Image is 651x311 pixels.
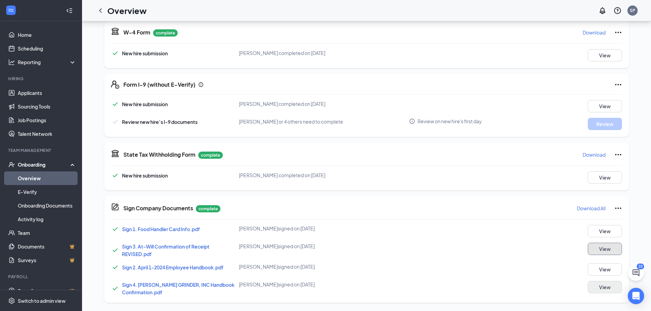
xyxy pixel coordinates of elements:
[111,118,119,126] svg: Checkmark
[588,49,622,61] button: View
[111,81,119,89] svg: FormI9EVerifyIcon
[598,6,607,15] svg: Notifications
[582,149,606,160] button: Download
[614,28,622,37] svg: Ellipses
[111,246,119,254] svg: Checkmark
[588,263,622,275] button: View
[614,204,622,212] svg: Ellipses
[18,113,76,127] a: Job Postings
[239,243,409,250] div: [PERSON_NAME] signed on [DATE]
[8,7,14,14] svg: WorkstreamLogo
[18,185,76,199] a: E-Verify
[18,59,77,66] div: Reporting
[18,253,76,267] a: SurveysCrown
[18,199,76,212] a: Onboarding Documents
[577,205,606,212] p: Download All
[18,212,76,226] a: Activity log
[123,151,195,158] h5: State Tax Withholding Form
[583,151,606,158] p: Download
[111,263,119,271] svg: Checkmark
[111,284,119,293] svg: Checkmark
[153,29,178,37] p: complete
[111,225,119,233] svg: Checkmark
[196,205,220,212] p: complete
[577,203,606,214] button: Download All
[123,204,193,212] h5: Sign Company Documents
[111,49,119,57] svg: Checkmark
[614,81,622,89] svg: Ellipses
[122,243,209,257] a: Sign 3. At-Will Confirmation of Receipt REVISED.pdf
[18,240,76,253] a: DocumentsCrown
[588,100,622,112] button: View
[239,101,325,107] span: [PERSON_NAME] completed on [DATE]
[239,50,325,56] span: [PERSON_NAME] completed on [DATE]
[122,50,168,56] span: New hire submission
[18,86,76,100] a: Applicants
[18,284,76,298] a: PayrollCrown
[18,171,76,185] a: Overview
[614,151,622,159] svg: Ellipses
[18,100,76,113] a: Sourcing Tools
[18,127,76,141] a: Talent Network
[18,42,76,55] a: Scheduling
[239,172,325,178] span: [PERSON_NAME] completed on [DATE]
[239,225,409,232] div: [PERSON_NAME] signed on [DATE]
[628,288,644,304] div: Open Intercom Messenger
[8,161,15,168] svg: UserCheck
[613,6,622,15] svg: QuestionInfo
[111,27,119,35] svg: TaxGovernmentIcon
[123,29,150,36] h5: W-4 Form
[122,264,223,270] a: Sign 2. April 1-2024 Employee Handbook.pdf
[111,203,119,211] svg: CompanyDocumentIcon
[111,171,119,180] svg: Checkmark
[96,6,105,15] svg: ChevronLeft
[18,161,70,168] div: Onboarding
[628,265,644,281] button: ChatActive
[409,118,415,124] svg: Info
[418,118,482,125] span: Review on new hire's first day
[122,119,198,125] span: Review new hire’s I-9 documents
[123,81,195,88] h5: Form I-9 (without E-Verify)
[588,118,622,130] button: Review
[632,269,640,277] svg: ChatActive
[239,118,343,125] span: [PERSON_NAME] or 4 others need to complete
[588,243,622,255] button: View
[239,263,409,270] div: [PERSON_NAME] signed on [DATE]
[111,100,119,108] svg: Checkmark
[8,76,75,82] div: Hiring
[122,172,168,179] span: New hire submission
[588,281,622,293] button: View
[8,297,15,304] svg: Settings
[630,8,635,13] div: SP
[122,226,200,232] a: Sign 1. Food Handler Card Info.pdf
[8,59,15,66] svg: Analysis
[18,297,66,304] div: Switch to admin view
[198,82,204,87] svg: Info
[588,225,622,237] button: View
[8,274,75,280] div: Payroll
[18,28,76,42] a: Home
[18,226,76,240] a: Team
[107,5,147,16] h1: Overview
[239,281,409,288] div: [PERSON_NAME] signed on [DATE]
[122,282,234,295] a: Sign 4. [PERSON_NAME] GRINDER, INC Handbook Confirmation.pdf
[66,7,73,14] svg: Collapse
[583,29,606,36] p: Download
[637,264,644,269] div: 10
[8,147,75,153] div: Team Management
[122,101,168,107] span: New hire submission
[582,27,606,38] button: Download
[111,149,119,157] svg: TaxGovernmentIcon
[588,171,622,184] button: View
[198,152,223,159] p: complete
